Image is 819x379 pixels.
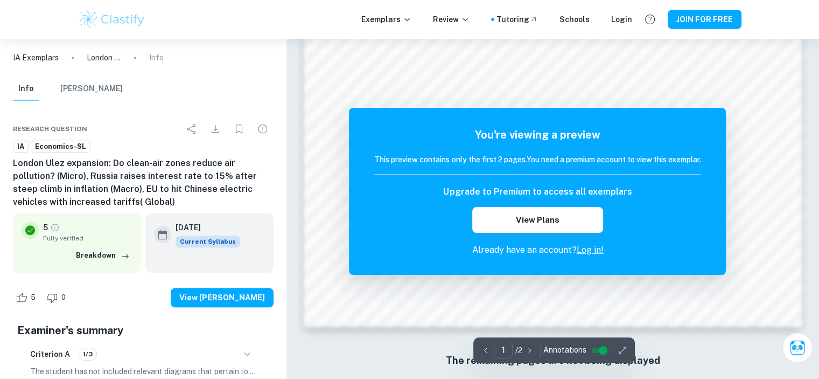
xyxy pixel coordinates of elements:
[543,344,586,356] span: Annotations
[374,244,701,257] p: Already have an account?
[496,13,538,25] a: Tutoring
[87,52,121,64] p: London Ulez expansion: Do clean-air zones reduce air pollution? (Micro), Russia raises interest r...
[43,222,48,233] p: 5
[78,9,146,30] img: Clastify logo
[13,141,28,152] span: IA
[13,289,41,306] div: Like
[43,233,132,243] span: Fully verified
[30,366,256,377] p: The student has not included relevant diagrams that pertain to the chosen concept and topic, focu...
[31,141,90,152] span: Economics-SL
[515,344,522,356] p: / 2
[60,77,123,101] button: [PERSON_NAME]
[13,77,39,101] button: Info
[30,348,70,360] h6: Criterion A
[181,118,202,140] div: Share
[374,127,701,143] h5: You're viewing a preview
[252,118,274,140] div: Report issue
[228,118,250,140] div: Bookmark
[641,10,659,29] button: Help and Feedback
[13,52,59,64] a: IA Exemplars
[443,185,632,198] h6: Upgrade to Premium to access all exemplars
[13,124,87,134] span: Research question
[668,10,741,29] button: JOIN FOR FREE
[176,222,232,233] h6: [DATE]
[361,13,411,25] p: Exemplars
[559,13,590,25] a: Schools
[79,349,96,359] span: 1/3
[31,140,90,153] a: Economics-SL
[433,13,470,25] p: Review
[25,292,41,303] span: 5
[576,245,603,255] a: Log in!
[171,288,274,307] button: View [PERSON_NAME]
[73,247,132,264] button: Breakdown
[611,13,632,25] a: Login
[472,207,603,233] button: View Plans
[374,154,701,166] h6: This preview contains only the first 2 pages. You need a premium account to view this exemplar.
[13,140,29,153] a: IA
[176,236,240,247] div: This exemplar is based on the current syllabus. Feel free to refer to it for inspiration/ideas wh...
[13,157,274,209] h6: London Ulez expansion: Do clean-air zones reduce air pollution? (Micro), Russia raises interest r...
[17,322,269,339] h5: Examiner's summary
[149,52,164,64] p: Info
[55,292,72,303] span: 0
[44,289,72,306] div: Dislike
[50,223,60,232] a: Grade fully verified
[176,236,240,247] span: Current Syllabus
[326,353,780,368] h6: The remaining pages are not being displayed
[205,118,226,140] div: Download
[782,333,813,363] button: Ask Clai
